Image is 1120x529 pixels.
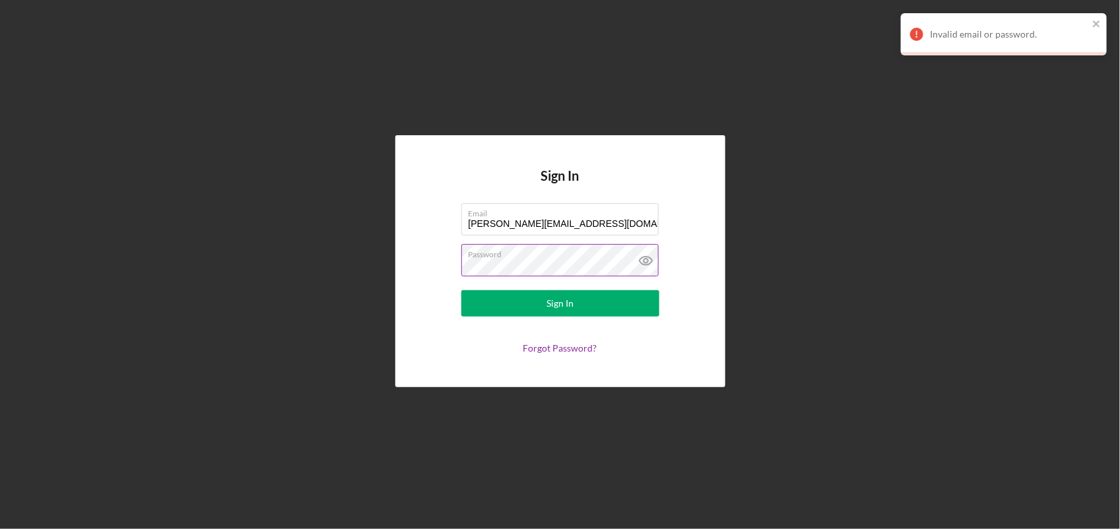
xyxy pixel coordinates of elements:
div: Sign In [546,290,574,317]
button: close [1092,18,1102,31]
label: Email [469,204,659,218]
button: Sign In [461,290,659,317]
label: Password [469,245,659,259]
a: Forgot Password? [523,342,597,354]
div: Invalid email or password. [930,29,1088,40]
h4: Sign In [541,168,579,203]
